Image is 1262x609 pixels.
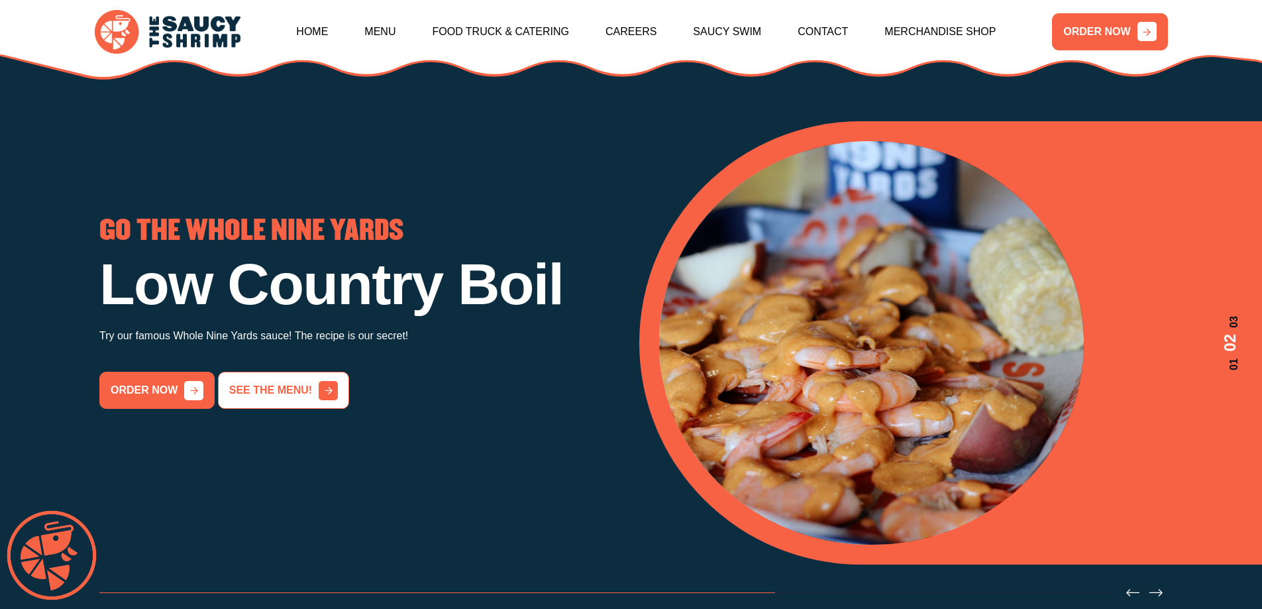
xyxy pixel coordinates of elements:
a: Saucy Swim [693,3,761,60]
a: See the menu! [218,372,349,409]
p: Try our famous Whole Nine Yards sauce! The recipe is our secret! [99,327,623,345]
img: Banner Image [659,141,1084,545]
a: Careers [605,3,657,60]
a: Menu [364,3,395,60]
a: Contact [798,3,848,60]
button: Previous slide [1126,586,1139,599]
span: 02 [1218,334,1242,352]
span: 03 [1218,315,1242,327]
button: Next slide [1149,586,1163,599]
h1: Low Country Boil [99,255,623,313]
div: 2 / 3 [659,141,1243,545]
a: Food Truck & Catering [432,3,569,60]
a: order now [99,372,215,409]
span: GO THE WHOLE NINE YARDS [99,218,403,245]
div: 2 / 3 [99,218,623,409]
a: Merchandise Shop [884,3,996,60]
a: Home [296,3,328,60]
img: logo [95,10,240,54]
a: ORDER NOW [1052,13,1167,50]
span: 01 [1218,359,1242,370]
